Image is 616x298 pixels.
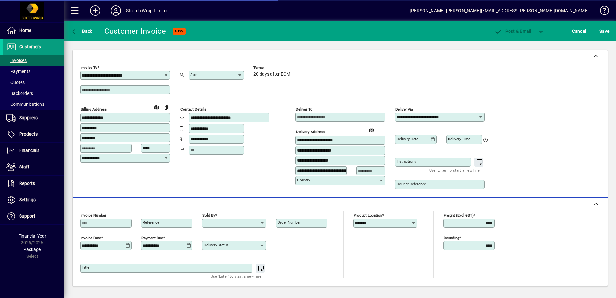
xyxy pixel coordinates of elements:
[429,167,480,174] mat-hint: Use 'Enter' to start a new line
[3,159,64,175] a: Staff
[19,164,29,169] span: Staff
[561,284,593,296] button: Product
[599,26,609,36] span: ave
[69,25,94,37] button: Back
[23,247,41,252] span: Package
[354,213,382,218] mat-label: Product location
[253,66,292,70] span: Terms
[19,131,38,137] span: Products
[297,178,310,182] mat-label: Country
[6,58,27,63] span: Invoices
[3,23,64,39] a: Home
[278,220,301,225] mat-label: Order number
[410,5,589,16] div: [PERSON_NAME] [PERSON_NAME][EMAIL_ADDRESS][PERSON_NAME][DOMAIN_NAME]
[491,25,535,37] button: Post & Email
[19,213,35,219] span: Support
[494,29,531,34] span: ost & Email
[143,220,159,225] mat-label: Reference
[3,192,64,208] a: Settings
[19,28,31,33] span: Home
[3,99,64,110] a: Communications
[599,29,602,34] span: S
[19,181,35,186] span: Reports
[6,69,30,74] span: Payments
[81,213,106,218] mat-label: Invoice number
[387,285,420,295] span: Product History
[3,176,64,192] a: Reports
[202,213,215,218] mat-label: Sold by
[19,148,39,153] span: Financials
[395,107,413,112] mat-label: Deliver via
[3,126,64,142] a: Products
[444,236,459,240] mat-label: Rounding
[161,102,172,113] button: Copy to Delivery address
[3,110,64,126] a: Suppliers
[190,72,197,77] mat-label: Attn
[448,137,470,141] mat-label: Delivery time
[3,143,64,159] a: Financials
[595,1,608,22] a: Knowledge Base
[572,26,586,36] span: Cancel
[19,197,36,202] span: Settings
[397,137,418,141] mat-label: Delivery date
[204,243,228,247] mat-label: Delivery status
[397,159,416,164] mat-label: Instructions
[6,80,25,85] span: Quotes
[81,236,101,240] mat-label: Invoice date
[505,29,508,34] span: P
[3,66,64,77] a: Payments
[6,91,33,96] span: Backorders
[3,88,64,99] a: Backorders
[18,233,46,239] span: Financial Year
[366,124,377,135] a: View on map
[296,107,312,112] mat-label: Deliver To
[444,213,474,218] mat-label: Freight (excl GST)
[397,182,426,186] mat-label: Courier Reference
[126,5,169,16] div: Stretch Wrap Limited
[3,77,64,88] a: Quotes
[141,236,163,240] mat-label: Payment due
[151,102,161,112] a: View on map
[71,29,92,34] span: Back
[3,55,64,66] a: Invoices
[3,208,64,224] a: Support
[6,102,44,107] span: Communications
[106,5,126,16] button: Profile
[564,285,590,295] span: Product
[19,115,38,120] span: Suppliers
[104,26,166,36] div: Customer Invoice
[19,44,41,49] span: Customers
[377,125,387,135] button: Choose address
[385,284,423,296] button: Product History
[85,5,106,16] button: Add
[253,72,290,77] span: 20 days after EOM
[81,65,98,70] mat-label: Invoice To
[598,25,611,37] button: Save
[175,29,183,33] span: NEW
[570,25,588,37] button: Cancel
[64,25,99,37] app-page-header-button: Back
[82,265,89,270] mat-label: Title
[211,273,261,280] mat-hint: Use 'Enter' to start a new line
